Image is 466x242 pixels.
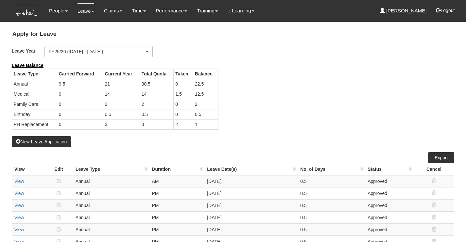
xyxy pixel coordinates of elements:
a: View [14,203,24,208]
td: 0 [174,99,193,109]
th: Edit [44,163,73,175]
td: 0.5 [193,109,218,119]
td: 0 [57,109,103,119]
td: 14 [103,89,140,99]
th: Carried Forward [57,69,103,79]
td: Annual [12,79,57,89]
td: 0 [174,109,193,119]
td: Annual [73,223,149,235]
td: 8 [174,79,193,89]
a: Leave [78,3,94,19]
button: Logout [432,3,459,18]
td: PM [149,199,204,211]
td: 1 [193,119,218,129]
button: New Leave Application [12,136,71,147]
td: 9.5 [57,79,103,89]
td: 14 [140,89,174,99]
td: PM [149,223,204,235]
th: Total Quota [140,69,174,79]
td: 2 [193,99,218,109]
td: 0.5 [298,187,365,199]
th: Taken [174,69,193,79]
td: Family Care [12,99,57,109]
td: 2 [140,99,174,109]
td: [DATE] [204,199,298,211]
td: Birthday [12,109,57,119]
td: 0.5 [298,175,365,187]
td: 2 [103,99,140,109]
td: [DATE] [204,211,298,223]
a: Claims [104,3,122,18]
td: [DATE] [204,223,298,235]
th: Cancel [413,163,454,175]
label: Leave Year [12,46,44,56]
th: Leave Type [12,69,57,79]
th: Status : activate to sort column ascending [365,163,413,175]
a: Export [428,152,454,163]
td: 30.5 [140,79,174,89]
td: [DATE] [204,187,298,199]
td: 22.5 [193,79,218,89]
a: People [49,3,68,18]
th: View [12,163,45,175]
a: View [14,215,24,220]
td: Approved [365,175,413,187]
td: Approved [365,187,413,199]
td: 0 [57,119,103,129]
td: Annual [73,175,149,187]
td: 2 [174,119,193,129]
td: Approved [365,223,413,235]
h4: Apply for Leave [12,28,455,41]
td: Annual [73,187,149,199]
td: 3 [140,119,174,129]
td: AM [149,175,204,187]
a: View [14,191,24,196]
td: 0.5 [298,223,365,235]
a: View [14,227,24,232]
a: Performance [156,3,187,18]
a: e-Learning [228,3,254,18]
th: Leave Type : activate to sort column ascending [73,163,149,175]
td: 0.5 [298,211,365,223]
a: [PERSON_NAME] [380,3,427,18]
a: View [14,179,24,184]
td: 1.5 [174,89,193,99]
th: Leave Date(s) : activate to sort column ascending [204,163,298,175]
th: Duration : activate to sort column ascending [149,163,204,175]
td: PM [149,187,204,199]
th: No. of Days : activate to sort column ascending [298,163,365,175]
td: PH Replacement [12,119,57,129]
td: 21 [103,79,140,89]
td: 0.5 [103,109,140,119]
td: Medical [12,89,57,99]
a: Training [197,3,218,18]
td: Approved [365,199,413,211]
td: 0 [57,99,103,109]
b: Leave Balance [12,63,43,68]
button: FY25/26 ([DATE] - [DATE]) [44,46,153,57]
a: Time [132,3,146,18]
td: Approved [365,211,413,223]
td: [DATE] [204,175,298,187]
td: 0.5 [140,109,174,119]
th: Current Year [103,69,140,79]
td: 3 [103,119,140,129]
td: PM [149,211,204,223]
td: Annual [73,199,149,211]
td: 0 [57,89,103,99]
div: FY25/26 ([DATE] - [DATE]) [49,48,145,55]
td: 0.5 [298,199,365,211]
th: Balance [193,69,218,79]
td: Annual [73,211,149,223]
td: 12.5 [193,89,218,99]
